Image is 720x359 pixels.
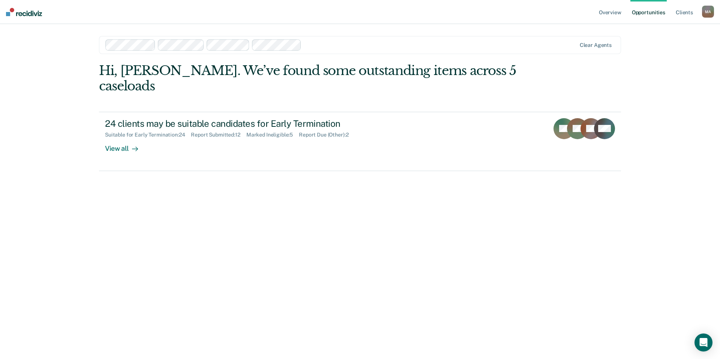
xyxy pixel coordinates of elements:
div: Marked Ineligible : 5 [246,132,299,138]
img: Recidiviz [6,8,42,16]
button: MA [702,6,714,18]
div: Report Due (Other) : 2 [299,132,354,138]
a: 24 clients may be suitable candidates for Early TerminationSuitable for Early Termination:24Repor... [99,112,621,171]
div: 24 clients may be suitable candidates for Early Termination [105,118,368,129]
div: Report Submitted : 12 [191,132,246,138]
div: Hi, [PERSON_NAME]. We’ve found some outstanding items across 5 caseloads [99,63,517,94]
div: M A [702,6,714,18]
div: View all [105,138,147,153]
div: Clear agents [580,42,612,48]
div: Open Intercom Messenger [694,333,712,351]
div: Suitable for Early Termination : 24 [105,132,191,138]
